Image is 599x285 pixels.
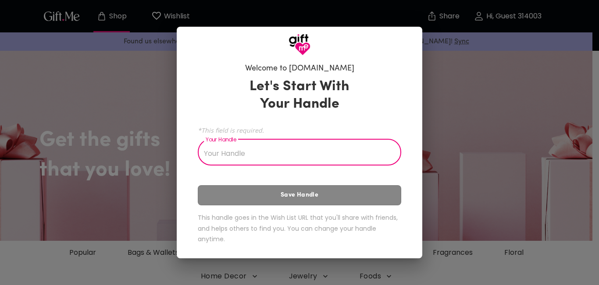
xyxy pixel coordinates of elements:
[245,63,354,74] h6: Welcome to [DOMAIN_NAME]
[198,126,401,134] span: *This field is required.
[289,34,310,56] img: GiftMe Logo
[198,212,401,245] h6: This handle goes in the Wish List URL that you'll share with friends, and helps others to find yo...
[239,78,360,113] h3: Let's Start With Your Handle
[198,141,392,165] input: Your Handle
